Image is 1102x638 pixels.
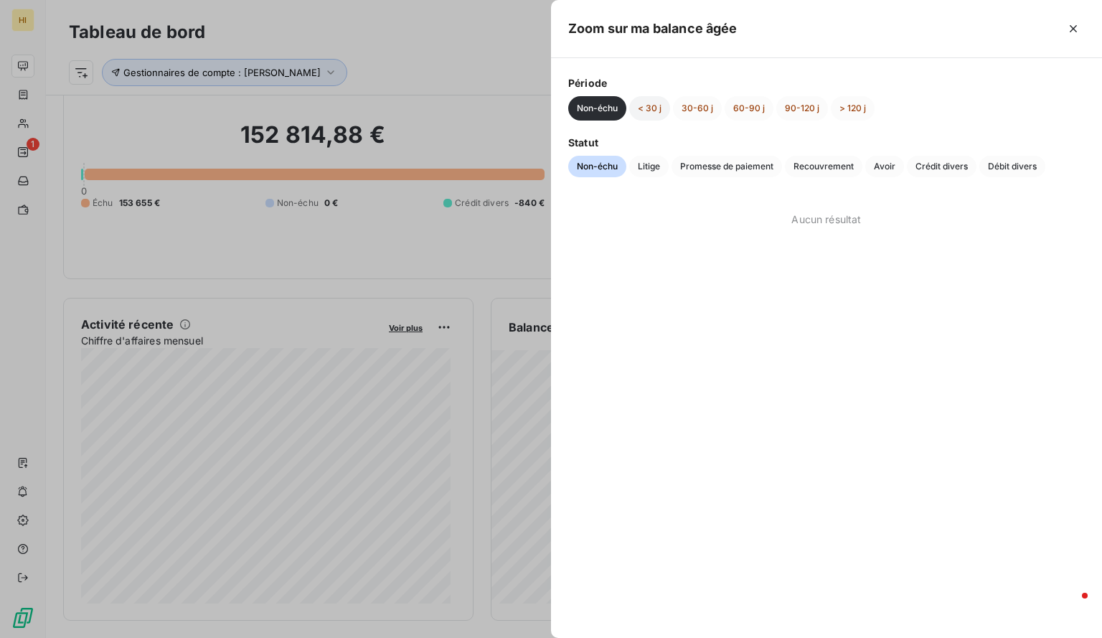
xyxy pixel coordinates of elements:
button: Recouvrement [785,156,862,177]
button: Non-échu [568,156,626,177]
button: Avoir [865,156,904,177]
button: Crédit divers [907,156,976,177]
span: Statut [568,135,1085,150]
button: 60-90 j [725,96,773,121]
h5: Zoom sur ma balance âgée [568,19,738,39]
button: 90-120 j [776,96,828,121]
button: > 120 j [831,96,875,121]
button: < 30 j [629,96,670,121]
button: Litige [629,156,669,177]
button: Promesse de paiement [672,156,782,177]
button: Débit divers [979,156,1045,177]
span: Aucun résultat [791,212,861,227]
button: 30-60 j [673,96,722,121]
iframe: Intercom live chat [1053,589,1088,624]
span: Période [568,75,1085,90]
button: Non-échu [568,96,626,121]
